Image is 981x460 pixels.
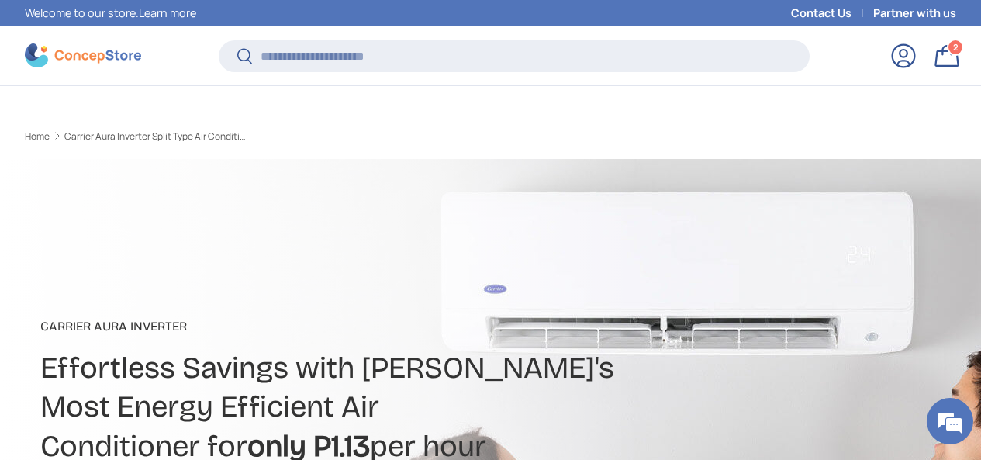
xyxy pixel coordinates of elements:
a: Carrier Aura Inverter Split Type Air Conditioner [64,132,250,141]
a: Contact Us [791,5,873,22]
a: Partner with us [873,5,956,22]
p: CARRIER AURA INVERTER [40,317,636,336]
img: ConcepStore [25,43,141,67]
p: Welcome to our store. [25,5,196,22]
span: 2 [953,41,959,53]
a: Learn more [139,5,196,20]
nav: Breadcrumbs [25,130,519,144]
a: Home [25,132,50,141]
